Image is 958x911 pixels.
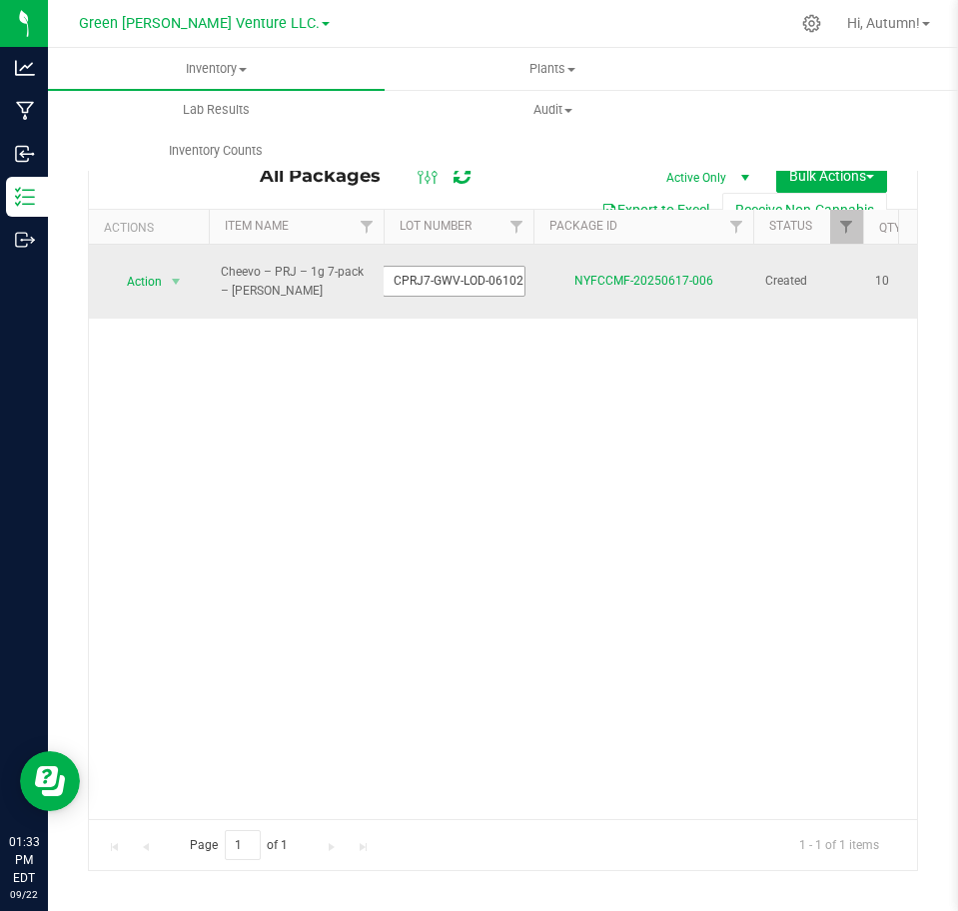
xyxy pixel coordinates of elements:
[720,210,753,244] a: Filter
[574,274,713,288] a: NYFCCMF-20250617-006
[221,263,372,301] span: Cheevo – PRJ – 1g 7-pack – [PERSON_NAME]
[260,165,401,187] span: All Packages
[722,193,887,227] button: Receive Non-Cannabis
[15,144,35,164] inline-svg: Inbound
[48,130,385,172] a: Inventory Counts
[48,89,385,131] a: Lab Results
[783,830,895,860] span: 1 - 1 of 1 items
[15,101,35,121] inline-svg: Manufacturing
[875,272,951,291] span: 10
[385,48,721,90] a: Plants
[225,219,289,233] a: Item Name
[20,751,80,811] iframe: Resource center
[48,48,385,90] a: Inventory
[173,830,305,861] span: Page of 1
[9,887,39,902] p: 09/22
[765,272,851,291] span: Created
[9,833,39,887] p: 01:33 PM EDT
[48,60,385,78] span: Inventory
[588,193,722,227] button: Export to Excel
[104,221,201,235] div: Actions
[500,210,533,244] a: Filter
[383,266,525,297] input: lot_number
[789,168,874,184] span: Bulk Actions
[385,89,721,131] a: Audit
[156,101,277,119] span: Lab Results
[769,219,812,233] a: Status
[164,268,189,296] span: select
[549,219,617,233] a: Package ID
[386,60,720,78] span: Plants
[879,221,901,235] a: Qty
[15,230,35,250] inline-svg: Outbound
[400,219,472,233] a: Lot Number
[830,210,863,244] a: Filter
[15,58,35,78] inline-svg: Analytics
[351,210,384,244] a: Filter
[386,101,720,119] span: Audit
[15,187,35,207] inline-svg: Inventory
[847,15,920,31] span: Hi, Autumn!
[799,14,824,33] div: Manage settings
[142,142,290,160] span: Inventory Counts
[225,830,261,861] input: 1
[776,159,887,193] button: Bulk Actions
[109,268,163,296] span: Action
[79,15,320,32] span: Green [PERSON_NAME] Venture LLC.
